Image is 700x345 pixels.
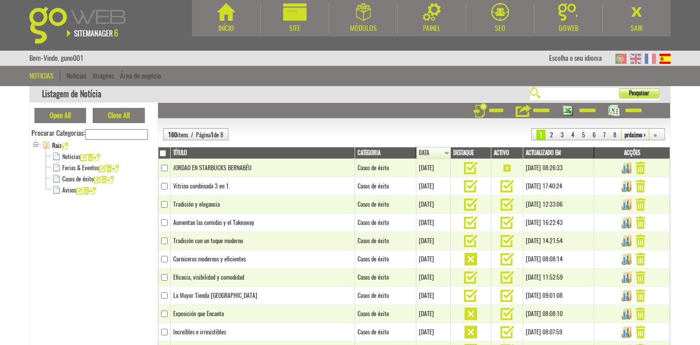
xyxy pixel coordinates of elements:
[89,187,96,195] img: icon_add.png
[579,130,588,140] a: 5
[419,149,449,157] a: Data
[61,142,68,150] img: icon_add.png
[523,250,594,269] td: [DATE] 08:08:14
[88,154,93,161] img: icon_delete.png
[355,214,416,232] td: Casos de éxito
[500,253,514,265] img: activo.png
[618,253,634,265] img: Gerir Imagens
[416,177,451,196] td: [DATE]
[355,232,416,250] td: Casos de éxito
[618,162,634,174] img: Gerir Imagens
[211,131,214,139] strong: 1
[464,253,477,265] img: inactivo.png
[80,154,88,161] img: icon_edit.png
[171,177,355,196] td: Vitrina combinada 3 en 1.
[173,149,354,157] a: Título
[355,177,416,196] td: Casos de éxito
[636,162,645,174] img: Remover
[523,232,594,250] td: [DATE] 14:21:54
[453,149,490,157] a: Destaque
[171,323,355,341] td: Increíbles e irresistibles
[217,3,235,21] img: Início
[636,235,645,247] img: Remover
[568,130,577,140] a: 4
[423,3,441,21] img: Painel
[171,196,355,214] td: Tradición y elegancia
[398,23,465,33] div: Painel
[594,147,670,159] th: Acções
[464,162,478,174] img: activo.png
[618,290,634,302] img: Gerir Imagens
[466,23,534,33] div: SEO
[171,287,355,305] td: La Mayor Tienda [GEOGRAPHIC_DATA]
[500,235,514,247] img: activo.png
[329,23,397,33] div: Módulos
[523,159,594,177] td: [DATE] 08:26:33
[621,130,649,140] a: próximo ›
[523,196,594,214] td: [DATE] 12:33:06
[192,23,260,33] div: Início
[618,235,634,247] img: Gerir Imagens
[636,180,645,193] img: Remover
[636,216,645,229] img: Remover
[34,108,86,123] button: Open All
[355,287,416,305] td: Casos de éxito
[636,289,645,302] img: Remover
[500,308,514,320] img: activo.png
[66,71,87,81] a: Noticias
[558,130,567,140] a: 3
[500,326,514,338] img: activo.png
[76,187,84,195] img: icon_edit.png
[618,217,634,229] img: Gerir Imagens
[636,253,645,265] img: Remover
[491,3,509,21] img: SEO
[547,130,556,140] a: 2
[523,269,594,287] td: [DATE] 11:52:59
[523,214,594,232] td: [DATE] 16:22:43
[171,159,355,177] td: JORDAO EN STARBUCKS BERNABÉU
[166,128,226,142] div: itens / Página de 8
[62,186,76,194] a: Avisos
[494,149,522,157] a: Activo
[636,308,645,320] img: Remover
[101,176,107,183] img: icon_delete.png
[355,269,416,287] td: Casos de éxito
[120,71,161,81] a: Área de negócio
[62,152,80,161] a: Noticias
[628,3,646,21] img: Sair
[93,71,114,81] a: Imagens
[500,198,514,211] img: activo.png
[356,3,371,21] img: Módulos
[52,140,68,150] span: Raiz
[523,287,594,305] td: [DATE] 09:01:08
[618,326,634,338] img: Gerir Imagens
[619,88,659,98] button: Pesquisar
[171,232,355,250] td: Tradición con un toque moderno
[29,51,84,66] div: Bem-Vindo, guno001
[558,3,579,21] img: Goweb
[112,165,119,172] img: icon_add.png
[464,235,478,247] img: activo.png
[261,23,329,33] div: Site
[464,180,478,193] img: activo.png
[464,271,478,284] img: activo.png
[416,250,451,269] td: [DATE]
[29,7,137,44] img: Goweb
[500,216,514,229] img: activo.png
[99,165,106,172] img: icon_edit.png
[355,196,416,214] td: Casos de éxito
[62,175,94,183] a: Casos de éxito
[84,187,89,195] img: icon_delete.png
[29,86,671,103] div: Listagem de Notícia
[536,130,546,140] span: 1
[94,176,101,183] img: icon_edit.png
[355,305,416,323] td: Casos de éxito
[615,54,627,64] img: PT
[355,323,416,341] td: Casos de éxito
[500,271,514,284] img: activo.png
[171,305,355,323] td: Exposición que Encanta
[619,88,649,98] span: Pesquisar
[618,308,634,320] img: Gerir Imagens
[416,305,451,323] td: [DATE]
[31,128,148,140] td: Procurar Categorias:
